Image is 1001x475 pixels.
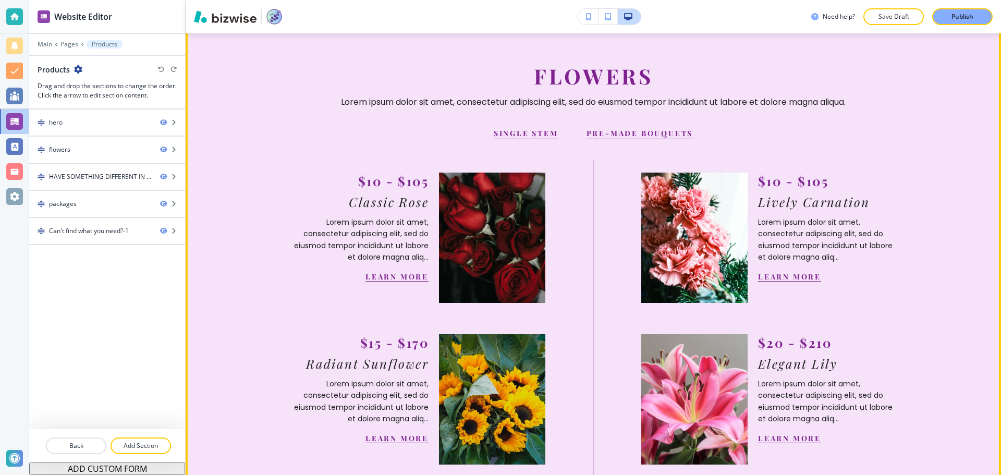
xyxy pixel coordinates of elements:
[29,164,185,190] div: DragHAVE SOMETHING DIFFERENT IN MIND?
[494,128,558,139] button: single stem
[439,334,545,465] img: <p>Radiant Sunflower</p>
[194,10,257,23] img: Bizwise Logo
[291,334,429,351] h6: $15 - $170
[87,40,123,48] button: Products
[291,216,429,263] p: Lorem ipsum dolor sit amet, consectetur adipiscing elit, sed do eiusmod tempor incididunt ut labo...
[38,81,177,100] h3: Drag and drop the sections to change the order. Click the arrow to edit section content.
[758,378,896,425] p: Lorem ipsum dolor sit amet, consectetur adipiscing elit, sed do eiusmod tempor incididunt ut labo...
[291,355,429,372] p: Radiant Sunflower
[60,41,78,48] button: Pages
[758,355,896,372] p: Elegant Lily
[260,95,927,109] p: Lorem ipsum dolor sit amet, consectetur adipiscing elit, sed do eiusmod tempor incididunt ut labo...
[439,173,545,303] img: <p>Classic Rose</p>
[758,433,821,443] button: Learn More
[951,12,973,21] p: Publish
[54,10,112,23] h2: Website Editor
[38,227,45,235] img: Drag
[29,218,185,244] div: DragCan't find what you need?-1
[758,272,821,282] button: Learn More
[49,226,129,236] div: Can't find what you need?-1
[38,200,45,208] img: Drag
[38,146,45,153] img: Drag
[112,441,170,450] p: Add Section
[863,8,924,25] button: Save Draft
[291,378,429,425] p: Lorem ipsum dolor sit amet, consectetur adipiscing elit, sed do eiusmod tempor incididunt ut labo...
[38,64,70,75] h2: Products
[758,216,896,263] p: Lorem ipsum dolor sit amet, consectetur adipiscing elit, sed do eiusmod tempor incididunt ut labo...
[291,173,429,189] h6: $10 - $105
[29,137,185,163] div: Dragflowers
[38,10,50,23] img: editor icon
[46,437,106,454] button: Back
[47,441,105,450] p: Back
[49,145,70,154] div: flowers
[758,173,896,189] h6: $10 - $105
[365,433,429,443] button: Learn More
[365,272,429,282] button: Learn More
[49,199,77,209] div: packages
[291,193,429,210] p: Classic Rose
[823,12,855,21] h3: Need help?
[29,462,185,475] button: ADD CUSTOM FORM
[49,118,63,127] div: hero
[29,191,185,217] div: Dragpackages
[260,63,927,89] p: FLOWERS
[29,109,185,136] div: Draghero
[38,119,45,126] img: Drag
[38,41,52,48] button: Main
[758,334,896,351] h6: $20 - $210
[877,12,910,21] p: Save Draft
[641,334,748,465] img: <p>Elegant Lily</p>
[641,173,748,303] img: <p>Lively Carnation</p>
[587,128,693,139] button: pre-made bouquets
[932,8,993,25] button: Publish
[92,41,117,48] p: Products
[38,173,45,180] img: Drag
[49,172,152,181] div: HAVE SOMETHING DIFFERENT IN MIND?
[758,193,896,210] p: Lively Carnation
[111,437,171,454] button: Add Section
[266,8,283,25] img: Your Logo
